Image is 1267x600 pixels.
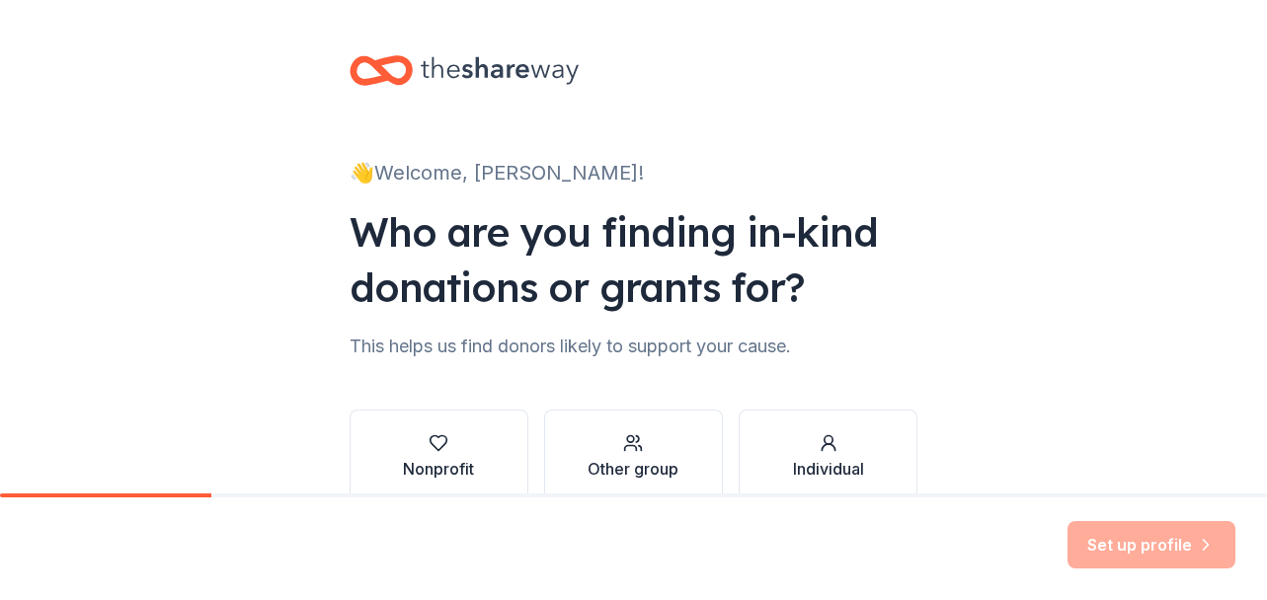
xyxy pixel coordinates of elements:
[544,410,723,504] button: Other group
[350,204,918,315] div: Who are you finding in-kind donations or grants for?
[350,410,528,504] button: Nonprofit
[403,457,474,481] div: Nonprofit
[350,157,918,188] div: 👋 Welcome, [PERSON_NAME]!
[739,410,917,504] button: Individual
[350,331,918,362] div: This helps us find donors likely to support your cause.
[793,457,864,481] div: Individual
[588,457,678,481] div: Other group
